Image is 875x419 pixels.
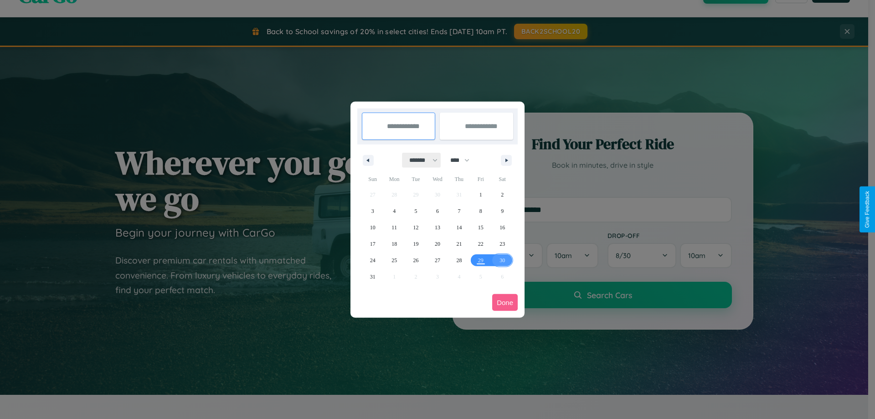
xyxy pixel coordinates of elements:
[479,203,482,219] span: 8
[448,203,470,219] button: 7
[362,219,383,236] button: 10
[362,203,383,219] button: 3
[864,191,870,228] div: Give Feedback
[435,236,440,252] span: 20
[391,252,397,269] span: 25
[478,219,484,236] span: 15
[436,203,439,219] span: 6
[427,172,448,186] span: Wed
[391,219,397,236] span: 11
[470,236,491,252] button: 22
[499,252,505,269] span: 30
[470,172,491,186] span: Fri
[448,219,470,236] button: 14
[413,252,419,269] span: 26
[492,236,513,252] button: 23
[383,252,405,269] button: 25
[362,236,383,252] button: 17
[383,219,405,236] button: 11
[501,186,504,203] span: 2
[492,186,513,203] button: 2
[362,269,383,285] button: 31
[435,219,440,236] span: 13
[470,186,491,203] button: 1
[492,203,513,219] button: 9
[413,236,419,252] span: 19
[492,294,518,311] button: Done
[448,172,470,186] span: Thu
[405,219,427,236] button: 12
[456,236,462,252] span: 21
[371,203,374,219] span: 3
[370,269,376,285] span: 31
[499,236,505,252] span: 23
[470,252,491,269] button: 29
[427,203,448,219] button: 6
[393,203,396,219] span: 4
[362,172,383,186] span: Sun
[415,203,417,219] span: 5
[448,236,470,252] button: 21
[405,252,427,269] button: 26
[470,203,491,219] button: 8
[405,203,427,219] button: 5
[405,172,427,186] span: Tue
[370,219,376,236] span: 10
[499,219,505,236] span: 16
[427,252,448,269] button: 27
[456,252,462,269] span: 28
[458,203,460,219] span: 7
[470,219,491,236] button: 15
[383,203,405,219] button: 4
[370,236,376,252] span: 17
[478,252,484,269] span: 29
[427,219,448,236] button: 13
[383,172,405,186] span: Mon
[370,252,376,269] span: 24
[413,219,419,236] span: 12
[448,252,470,269] button: 28
[492,219,513,236] button: 16
[492,252,513,269] button: 30
[478,236,484,252] span: 22
[435,252,440,269] span: 27
[405,236,427,252] button: 19
[479,186,482,203] span: 1
[383,236,405,252] button: 18
[362,252,383,269] button: 24
[391,236,397,252] span: 18
[501,203,504,219] span: 9
[492,172,513,186] span: Sat
[427,236,448,252] button: 20
[456,219,462,236] span: 14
